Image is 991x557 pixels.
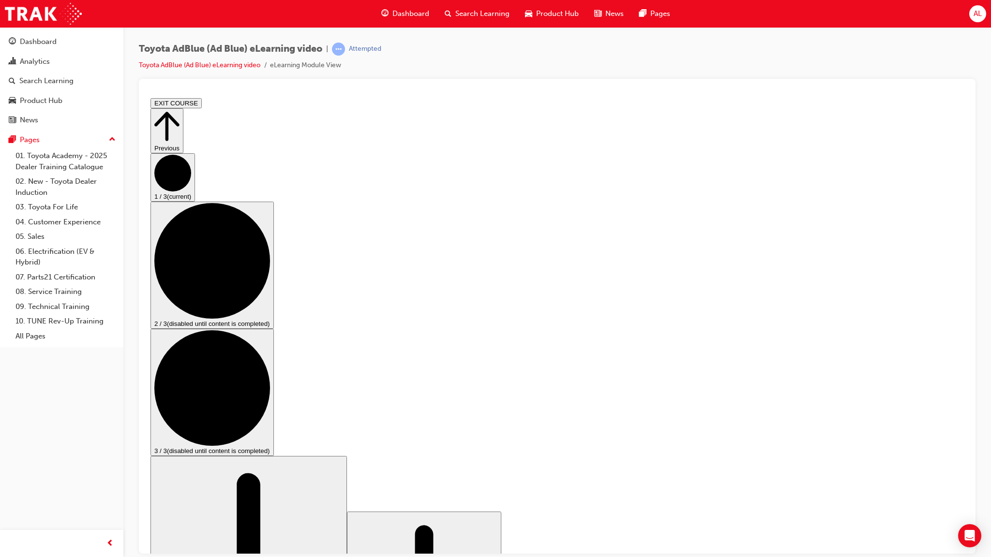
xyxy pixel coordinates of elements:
[517,4,586,24] a: car-iconProduct Hub
[4,14,37,59] button: Previous
[4,131,120,149] button: Pages
[12,299,120,314] a: 09. Technical Training
[12,200,120,215] a: 03. Toyota For Life
[605,8,624,19] span: News
[9,136,16,145] span: pages-icon
[594,8,601,20] span: news-icon
[5,3,82,25] img: Trak
[139,44,322,55] span: Toyota AdBlue (Ad Blue) eLearning video
[650,8,670,19] span: Pages
[20,95,62,106] div: Product Hub
[525,8,532,20] span: car-icon
[969,5,986,22] button: AL
[631,4,678,24] a: pages-iconPages
[106,538,114,550] span: prev-icon
[9,58,16,66] span: chart-icon
[8,353,20,360] span: 3 / 3
[4,33,120,51] a: Dashboard
[9,97,16,105] span: car-icon
[12,229,120,244] a: 05. Sales
[20,36,57,47] div: Dashboard
[12,244,120,270] a: 06. Electrification (EV & Hybrid)
[19,75,74,87] div: Search Learning
[381,8,389,20] span: guage-icon
[139,61,260,69] a: Toyota AdBlue (Ad Blue) eLearning video
[455,8,510,19] span: Search Learning
[20,115,38,126] div: News
[639,8,646,20] span: pages-icon
[9,38,16,46] span: guage-icon
[536,8,579,19] span: Product Hub
[12,329,120,344] a: All Pages
[4,111,120,129] a: News
[4,107,127,235] button: 2 / 3(disabled until content is completed)
[4,235,127,362] button: 3 / 3(disabled until content is completed)
[437,4,517,24] a: search-iconSearch Learning
[4,59,48,107] button: 1 / 3(current)
[332,43,345,56] span: learningRecordVerb_ATTEMPT-icon
[12,314,120,329] a: 10. TUNE Rev-Up Training
[12,174,120,200] a: 02. New - Toyota Dealer Induction
[12,215,120,230] a: 04. Customer Experience
[4,53,120,71] a: Analytics
[4,72,120,90] a: Search Learning
[12,270,120,285] a: 07. Parts21 Certification
[20,56,50,67] div: Analytics
[9,77,15,86] span: search-icon
[4,31,120,131] button: DashboardAnalyticsSearch LearningProduct HubNews
[8,50,33,58] span: Previous
[392,8,429,19] span: Dashboard
[20,134,40,146] div: Pages
[9,116,16,125] span: news-icon
[374,4,437,24] a: guage-iconDashboard
[349,44,381,54] div: Attempted
[586,4,631,24] a: news-iconNews
[445,8,451,20] span: search-icon
[12,284,120,299] a: 08. Service Training
[974,8,982,19] span: AL
[4,92,120,110] a: Product Hub
[958,524,981,547] div: Open Intercom Messenger
[326,44,328,55] span: |
[12,148,120,174] a: 01. Toyota Academy - 2025 Dealer Training Catalogue
[8,226,20,233] span: 2 / 3
[270,60,341,71] li: eLearning Module View
[109,133,116,146] span: up-icon
[4,4,55,14] button: EXIT COURSE
[8,99,20,106] span: 1 / 3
